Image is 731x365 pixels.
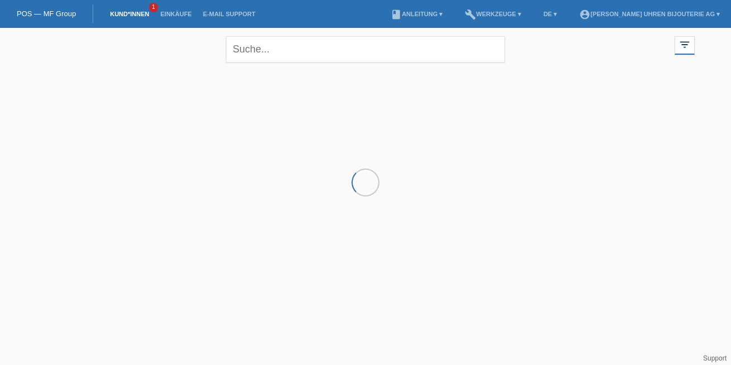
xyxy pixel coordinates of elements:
[17,9,76,18] a: POS — MF Group
[538,11,562,17] a: DE ▾
[104,11,155,17] a: Kund*innen
[459,11,527,17] a: buildWerkzeuge ▾
[155,11,197,17] a: Einkäufe
[149,3,158,12] span: 1
[391,9,402,20] i: book
[226,36,505,63] input: Suche...
[574,11,725,17] a: account_circle[PERSON_NAME] Uhren Bijouterie AG ▾
[579,9,590,20] i: account_circle
[703,354,727,362] a: Support
[679,39,691,51] i: filter_list
[198,11,261,17] a: E-Mail Support
[385,11,448,17] a: bookAnleitung ▾
[465,9,476,20] i: build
